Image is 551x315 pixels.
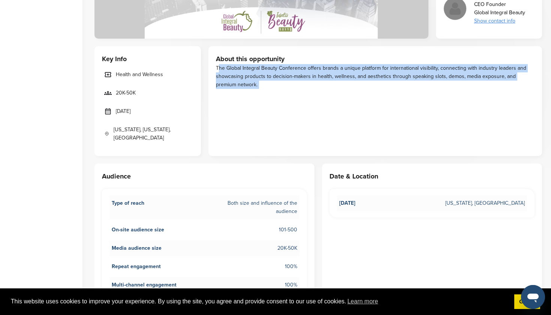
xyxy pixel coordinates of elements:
h3: Date & Location [329,171,535,181]
span: Health and Wellness [116,70,163,79]
h3: Audience [102,171,307,181]
span: 100% [285,281,297,289]
span: 100% [285,262,297,271]
div: Show contact info [474,17,525,25]
a: learn more about cookies [346,296,379,307]
h3: About this opportunity [216,54,535,64]
div: CEO Founder [474,0,525,9]
iframe: Button to launch messaging window [521,285,545,309]
a: dismiss cookie message [514,294,540,309]
span: [US_STATE], [GEOGRAPHIC_DATA] [445,199,525,207]
div: The Global Integral Beauty Conference offers brands a unique platform for international visibilit... [216,64,535,89]
span: 20K-50K [116,89,136,97]
span: Repeat engagement [112,262,161,271]
div: Global Integral Beauty [474,9,525,17]
span: Multi-channel engagement [112,281,177,289]
span: Type of reach [112,199,144,216]
span: [DATE] [339,199,355,207]
h3: Key Info [102,54,193,64]
span: [DATE] [116,107,130,115]
span: Both size and influence of the audience [214,199,297,216]
span: [US_STATE], [US_STATE], [GEOGRAPHIC_DATA] [114,126,191,142]
span: 20K-50K [277,244,297,252]
span: Media audience size [112,244,162,252]
span: This website uses cookies to improve your experience. By using the site, you agree and provide co... [11,296,508,307]
span: On-site audience size [112,226,164,234]
span: 101-500 [279,226,297,234]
